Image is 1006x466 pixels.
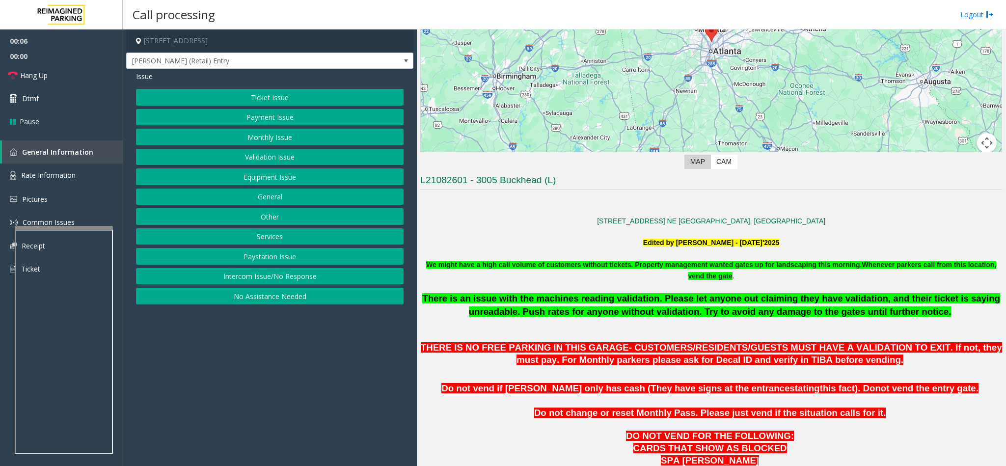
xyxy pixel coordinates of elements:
button: Ticket Issue [136,89,404,106]
span: CARDS THAT SHOW AS BLOCKED [633,443,787,453]
span: DO NOT VEND FOR THE FOLLOWING: [626,431,794,441]
button: Other [136,208,404,225]
span: . [688,261,997,279]
h4: [STREET_ADDRESS] [126,29,413,53]
label: CAM [710,155,737,169]
button: General [136,189,404,205]
a: Logout [960,9,994,20]
img: 'icon' [10,243,17,249]
span: Issue [136,71,153,82]
button: Map camera controls [977,133,997,153]
img: 'icon' [10,148,17,156]
span: Common Issues [23,218,75,227]
span: Hang Up [20,70,48,81]
span: General Information [22,147,93,157]
a: [STREET_ADDRESS] NE [GEOGRAPHIC_DATA], [GEOGRAPHIC_DATA] [597,217,825,225]
img: 'icon' [10,171,16,180]
span: THERE IS NO FREE PARKING IN THIS GARAGE- CUSTOMERS/RESIDENTS/GUESTS MUST HAVE A VALIDATION TO EXI... [421,342,1002,365]
button: Paystation Issue [136,248,404,265]
span: this fact). Do [819,383,875,393]
span: Do not change or reset Monthly Pass. Please just vend if the situation calls for it. [534,408,886,418]
button: Intercom Issue/No Response [136,268,404,285]
b: Whenever parkers call from this location, vend the gate [688,261,997,279]
span: Do not vend if [PERSON_NAME] only has cash (They have signs at the entrance [441,383,789,393]
button: No Assistance Needed [136,288,404,304]
img: logout [986,9,994,20]
img: Google [423,152,456,164]
img: 'icon' [10,219,18,226]
b: Edited by [PERSON_NAME] - [DATE]'2025 [643,239,780,247]
button: Payment Issue [136,109,404,126]
label: Map [684,155,711,169]
span: Pause [20,116,39,127]
span: Rate Information [21,170,76,180]
a: Open this area in Google Maps (opens a new window) [423,152,456,164]
img: 'icon' [10,265,16,274]
button: Services [136,228,404,245]
button: Validation Issue [136,149,404,165]
img: 'icon' [10,196,17,202]
span: SPA [PERSON_NAME] [661,455,759,466]
h3: L21082601 - 3005 Buckhead (L) [420,174,1002,190]
div: 3005 Peachtree Road Northeast, Atlanta, GA [705,24,718,42]
span: Dtmf [22,93,39,104]
button: Equipment Issue [136,168,404,185]
a: General Information [2,140,123,164]
h3: Call processing [128,2,220,27]
span: [PERSON_NAME] (Retail) Entry [127,53,356,69]
button: Monthly Issue [136,129,404,145]
span: not vend the entry gate. [875,383,978,393]
span: Pictures [22,194,48,204]
span: stating [789,383,819,393]
span: There is an issue with the machines reading validation. Please let anyone out claiming they have ... [422,293,1000,317]
span: We might have a high call volume of customers without tickets. Property management wanted gates u... [426,261,862,269]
